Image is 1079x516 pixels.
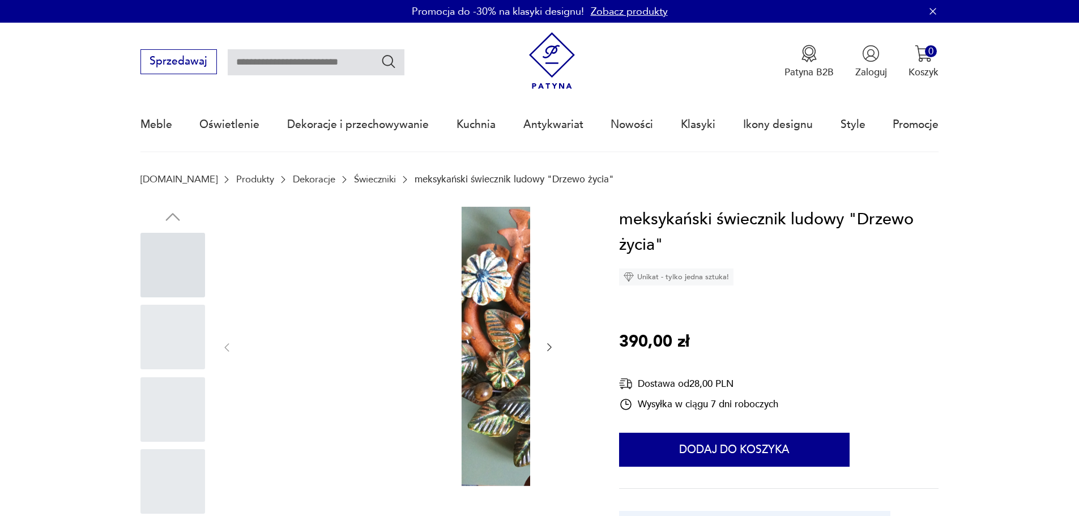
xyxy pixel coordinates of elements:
a: Kuchnia [457,99,496,151]
p: Koszyk [909,66,939,79]
img: Patyna - sklep z meblami i dekoracjami vintage [523,32,581,89]
a: Meble [140,99,172,151]
a: Dekoracje i przechowywanie [287,99,429,151]
h1: meksykański świecznik ludowy "Drzewo życia" [619,207,939,258]
button: Zaloguj [855,45,887,79]
button: Dodaj do koszyka [619,433,850,467]
a: [DOMAIN_NAME] [140,174,217,185]
div: Wysyłka w ciągu 7 dni roboczych [619,398,778,411]
div: 0 [925,45,937,57]
a: Produkty [236,174,274,185]
img: Ikona medalu [800,45,818,62]
a: Style [841,99,865,151]
button: 0Koszyk [909,45,939,79]
img: Ikonka użytkownika [862,45,880,62]
a: Klasyki [681,99,715,151]
img: Zdjęcie produktu meksykański świecznik ludowy "Drzewo życia" [462,207,671,486]
p: Promocja do -30% na klasyki designu! [412,5,584,19]
a: Antykwariat [523,99,583,151]
button: Patyna B2B [784,45,834,79]
img: Ikona diamentu [624,272,634,282]
p: meksykański świecznik ludowy "Drzewo życia" [415,174,614,185]
a: Sprzedawaj [140,58,217,67]
a: Nowości [611,99,653,151]
button: Sprzedawaj [140,49,217,74]
a: Oświetlenie [199,99,259,151]
a: Dekoracje [293,174,335,185]
button: Szukaj [381,53,397,70]
div: Dostawa od 28,00 PLN [619,377,778,391]
img: Ikona koszyka [915,45,932,62]
p: Zaloguj [855,66,887,79]
a: Ikona medaluPatyna B2B [784,45,834,79]
a: Promocje [893,99,939,151]
a: Ikony designu [743,99,813,151]
a: Zobacz produkty [591,5,668,19]
img: Zdjęcie produktu meksykański świecznik ludowy "Drzewo życia" [246,207,456,486]
img: Ikona dostawy [619,377,633,391]
div: Unikat - tylko jedna sztuka! [619,268,733,285]
p: 390,00 zł [619,329,689,355]
a: Świeczniki [354,174,396,185]
p: Patyna B2B [784,66,834,79]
